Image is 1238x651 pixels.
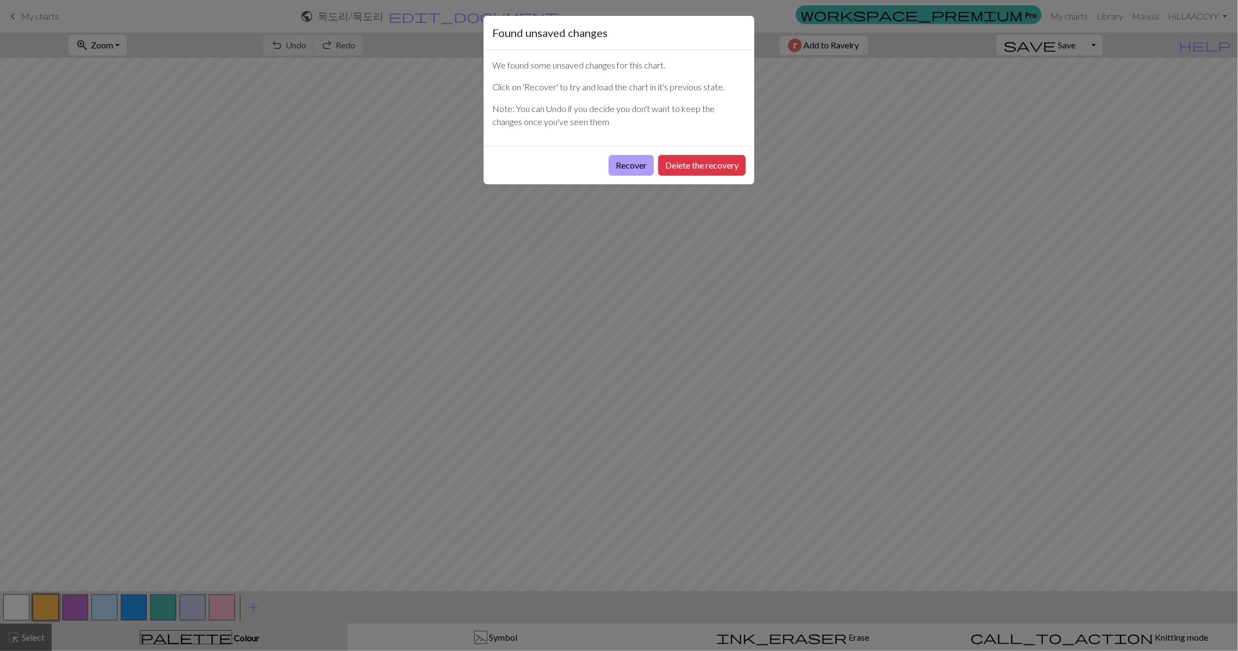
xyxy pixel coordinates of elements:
p: Note: You can Undo if you decide you don't want to keep the changes once you've seen them [492,102,746,128]
button: Delete the recovery [658,155,746,176]
p: Click on 'Recover' to try and load the chart in it's previous state. [492,80,746,94]
p: We found some unsaved changes for this chart. [492,59,746,72]
button: Recover [609,155,654,176]
h5: Found unsaved changes [492,24,608,41]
